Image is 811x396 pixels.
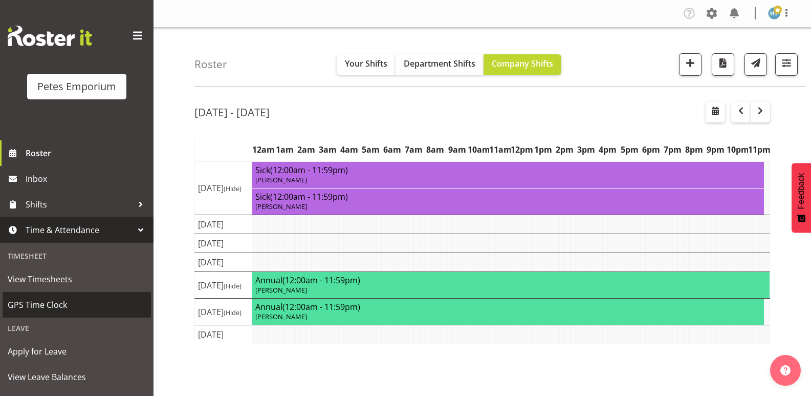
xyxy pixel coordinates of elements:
span: Department Shifts [404,58,475,69]
span: Roster [26,145,148,161]
th: 10am [468,138,489,161]
th: 7am [403,138,425,161]
button: Your Shifts [337,54,396,75]
span: (12:00am - 11:59pm) [282,301,360,312]
th: 10pm [727,138,748,161]
button: Filter Shifts [775,53,798,76]
th: 5am [360,138,382,161]
h4: Annual [255,275,766,285]
span: (12:00am - 11:59pm) [270,191,348,202]
span: Inbox [26,171,148,186]
td: [DATE] [195,272,252,299]
th: 3am [317,138,338,161]
a: View Leave Balances [3,364,151,390]
h4: Annual [255,302,760,312]
button: Department Shifts [396,54,484,75]
button: Feedback - Show survey [792,163,811,233]
a: Apply for Leave [3,339,151,364]
img: Rosterit website logo [8,26,92,46]
th: 7pm [662,138,683,161]
td: [DATE] [195,299,252,325]
img: helena-tomlin701.jpg [768,7,780,19]
img: help-xxl-2.png [780,365,791,376]
span: (Hide) [224,281,242,290]
span: View Leave Balances [8,369,146,385]
span: Apply for Leave [8,344,146,359]
span: Feedback [797,173,806,209]
span: Shifts [26,197,133,212]
span: [PERSON_NAME] [255,312,307,321]
th: 11pm [748,138,770,161]
th: 1pm [533,138,554,161]
span: (Hide) [224,184,242,193]
th: 8am [425,138,446,161]
button: Company Shifts [484,54,561,75]
div: Timesheet [3,245,151,266]
td: [DATE] [195,325,252,344]
div: Leave [3,318,151,339]
th: 6am [382,138,403,161]
span: Time & Attendance [26,222,133,238]
th: 5pm [619,138,640,161]
th: 6pm [640,138,662,161]
th: 9pm [705,138,727,161]
th: 8pm [683,138,705,161]
th: 9am [446,138,468,161]
th: 4pm [597,138,619,161]
button: Select a specific date within the roster. [706,102,725,122]
td: [DATE] [195,161,252,215]
button: Download a PDF of the roster according to the set date range. [712,53,734,76]
span: [PERSON_NAME] [255,285,307,295]
a: View Timesheets [3,266,151,292]
span: Your Shifts [345,58,387,69]
span: (Hide) [224,308,242,317]
span: [PERSON_NAME] [255,202,307,211]
th: 12am [252,138,274,161]
th: 2pm [554,138,576,161]
th: 1am [274,138,295,161]
button: Send a list of all shifts for the selected filtered period to all rostered employees. [744,53,767,76]
button: Add a new shift [679,53,702,76]
td: [DATE] [195,215,252,234]
h4: Roster [194,58,227,70]
h4: Sick [255,165,760,175]
td: [DATE] [195,234,252,253]
span: (12:00am - 11:59pm) [270,164,348,176]
div: Petes Emporium [37,79,116,94]
span: GPS Time Clock [8,297,146,312]
h2: [DATE] - [DATE] [194,106,270,119]
th: 3pm [576,138,597,161]
th: 12pm [511,138,532,161]
h4: Sick [255,192,760,202]
span: Company Shifts [492,58,553,69]
th: 2am [295,138,317,161]
th: 11am [489,138,511,161]
th: 4am [338,138,360,161]
a: GPS Time Clock [3,292,151,318]
span: (12:00am - 11:59pm) [282,275,360,286]
span: View Timesheets [8,272,146,287]
td: [DATE] [195,253,252,272]
span: [PERSON_NAME] [255,175,307,184]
